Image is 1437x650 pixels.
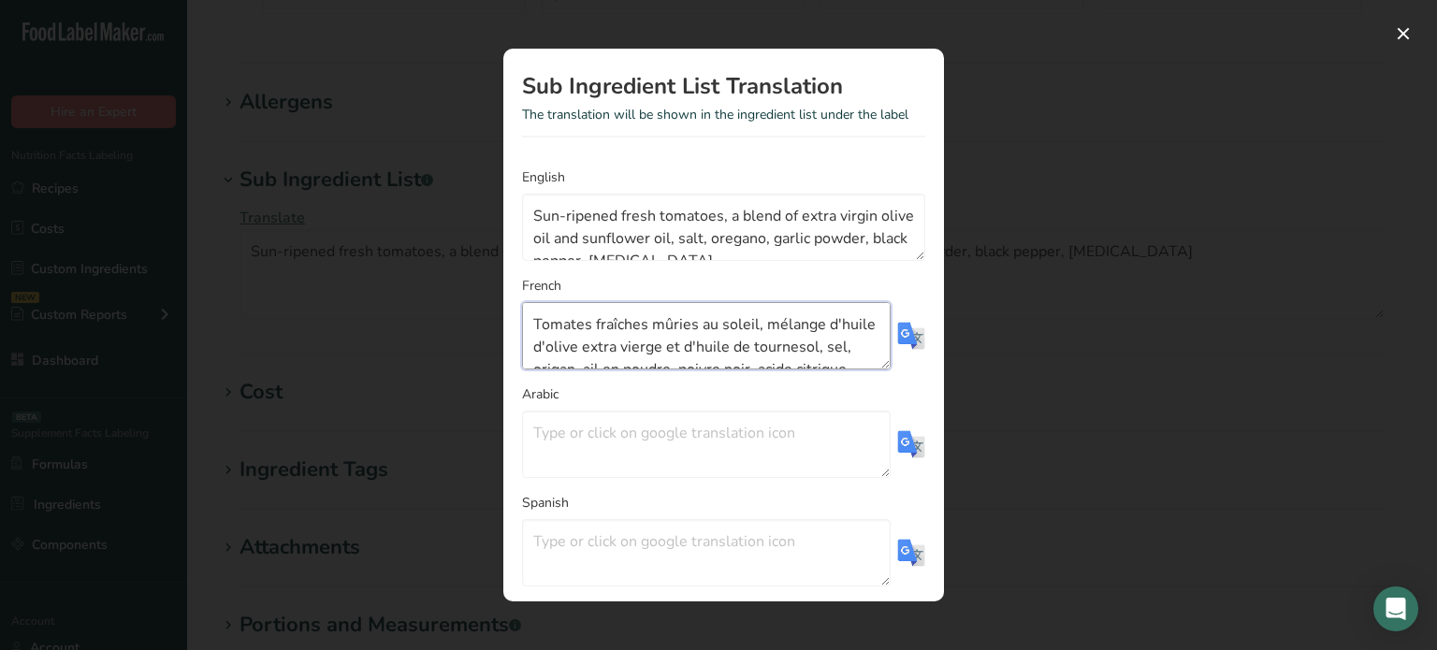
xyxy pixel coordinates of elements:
[522,384,925,404] label: Arabic
[522,167,925,187] label: English
[897,430,925,458] img: Use Google translation
[522,105,925,124] p: The translation will be shown in the ingredient list under the label
[1373,586,1418,631] div: Open Intercom Messenger
[897,322,925,350] img: Use Google translation
[522,75,925,97] h1: Sub Ingredient List Translation
[522,493,925,513] label: Spanish
[522,276,925,296] label: French
[897,539,925,567] img: Use Google translation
